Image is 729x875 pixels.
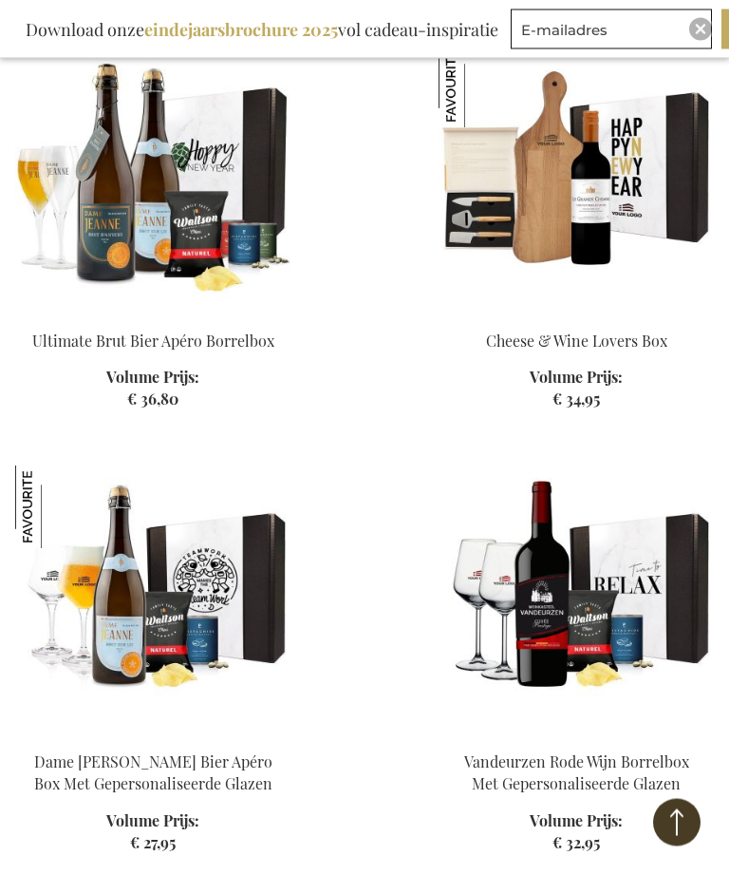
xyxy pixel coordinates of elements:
[552,390,600,409] span: € 34,95
[15,466,290,732] img: Dame Jeanne Champagne Beer Apéro Box With Personalised Glasses
[106,368,199,411] a: Volume Prijs: € 36,80
[439,46,714,312] img: Cheese & Wine Lovers Box
[32,332,274,352] a: Ultimate Brut Bier Apéro Borrelbox
[530,811,623,855] a: Volume Prijs: € 32,95
[439,46,521,128] img: Cheese & Wine Lovers Box
[106,811,199,855] a: Volume Prijs: € 27,95
[34,752,272,794] a: Dame [PERSON_NAME] Bier Apéro Box Met Gepersonaliseerde Glazen
[486,332,667,352] a: Cheese & Wine Lovers Box
[144,18,338,41] b: eindejaarsbrochure 2025
[15,466,98,549] img: Dame Jeanne Brut Bier Apéro Box Met Gepersonaliseerde Glazen
[15,729,290,747] a: Dame Jeanne Champagne Beer Apéro Box With Personalised Glasses Dame Jeanne Brut Bier Apéro Box Me...
[127,390,178,409] span: € 36,80
[689,18,712,41] div: Close
[17,10,507,49] div: Download onze vol cadeau-inspiratie
[530,811,623,833] span: Volume Prijs:
[15,308,290,326] a: Ultimate Champagnebier Apéro Borrelbox
[439,308,714,326] a: Cheese & Wine Lovers Box Cheese & Wine Lovers Box
[530,368,623,411] a: Volume Prijs: € 34,95
[530,368,623,390] span: Volume Prijs:
[106,811,199,833] span: Volume Prijs:
[552,833,600,853] span: € 32,95
[439,729,714,747] a: Vandeurzen Rode Wijn Borrelbox Met Gepersonaliseerde Glazen
[464,752,689,794] a: Vandeurzen Rode Wijn Borrelbox Met Gepersonaliseerde Glazen
[15,46,290,312] img: Ultimate Champagnebier Apéro Borrelbox
[695,24,706,35] img: Close
[106,368,199,390] span: Volume Prijs:
[439,466,714,732] img: Vandeurzen Rode Wijn Borrelbox Met Gepersonaliseerde Glazen
[130,833,176,853] span: € 27,95
[511,10,718,55] form: marketing offers and promotions
[511,10,712,49] input: E-mailadres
